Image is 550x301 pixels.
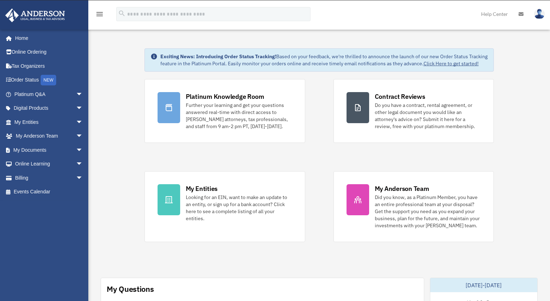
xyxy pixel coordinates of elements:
[534,9,545,19] img: User Pic
[76,171,90,185] span: arrow_drop_down
[333,171,494,242] a: My Anderson Team Did you know, as a Platinum Member, you have an entire professional team at your...
[430,278,537,292] div: [DATE]-[DATE]
[76,101,90,116] span: arrow_drop_down
[5,129,94,143] a: My Anderson Teamarrow_drop_down
[76,129,90,144] span: arrow_drop_down
[375,92,425,101] div: Contract Reviews
[375,184,429,193] div: My Anderson Team
[5,185,94,199] a: Events Calendar
[186,194,292,222] div: Looking for an EIN, want to make an update to an entity, or sign up for a bank account? Click her...
[5,45,94,59] a: Online Ordering
[76,143,90,157] span: arrow_drop_down
[76,115,90,130] span: arrow_drop_down
[5,101,94,115] a: Digital Productsarrow_drop_down
[76,87,90,102] span: arrow_drop_down
[5,73,94,88] a: Order StatusNEW
[5,87,94,101] a: Platinum Q&Aarrow_drop_down
[5,115,94,129] a: My Entitiesarrow_drop_down
[375,194,481,229] div: Did you know, as a Platinum Member, you have an entire professional team at your disposal? Get th...
[5,157,94,171] a: Online Learningarrow_drop_down
[95,10,104,18] i: menu
[95,12,104,18] a: menu
[41,75,56,85] div: NEW
[424,60,479,67] a: Click Here to get started!
[76,157,90,171] span: arrow_drop_down
[375,102,481,130] div: Do you have a contract, rental agreement, or other legal document you would like an attorney's ad...
[5,31,90,45] a: Home
[107,284,154,294] div: My Questions
[186,92,264,101] div: Platinum Knowledge Room
[5,171,94,185] a: Billingarrow_drop_down
[160,53,488,67] div: Based on your feedback, we're thrilled to announce the launch of our new Order Status Tracking fe...
[118,10,126,17] i: search
[144,171,305,242] a: My Entities Looking for an EIN, want to make an update to an entity, or sign up for a bank accoun...
[186,184,218,193] div: My Entities
[3,8,67,22] img: Anderson Advisors Platinum Portal
[5,143,94,157] a: My Documentsarrow_drop_down
[186,102,292,130] div: Further your learning and get your questions answered real-time with direct access to [PERSON_NAM...
[160,53,276,60] strong: Exciting News: Introducing Order Status Tracking!
[333,79,494,143] a: Contract Reviews Do you have a contract, rental agreement, or other legal document you would like...
[5,59,94,73] a: Tax Organizers
[144,79,305,143] a: Platinum Knowledge Room Further your learning and get your questions answered real-time with dire...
